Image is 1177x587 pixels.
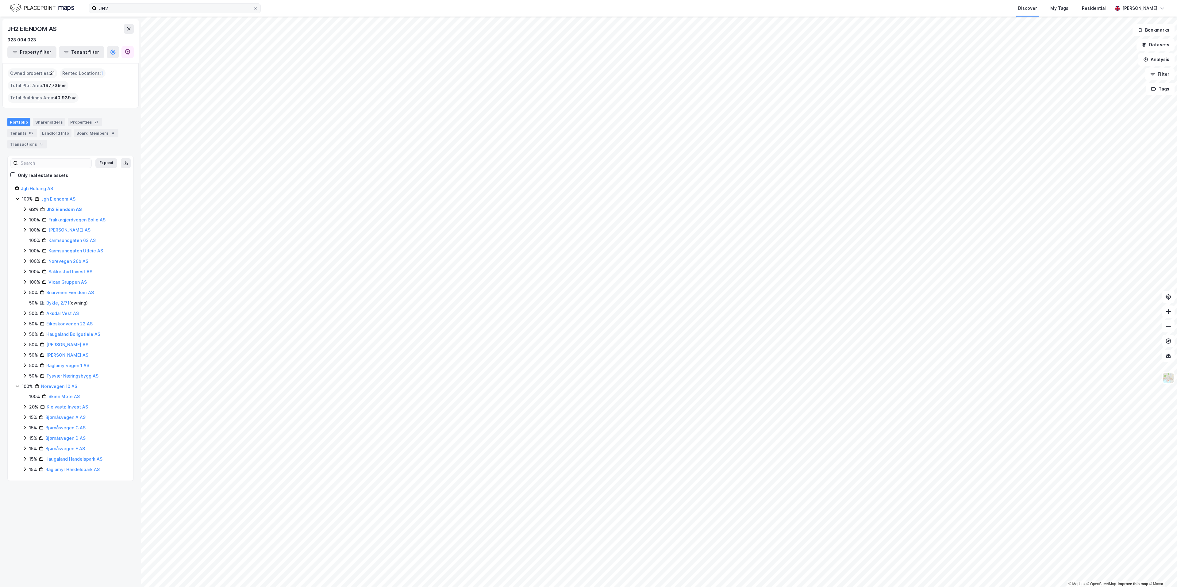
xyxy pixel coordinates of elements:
div: ( owning ) [46,299,88,307]
div: Shareholders [33,118,65,126]
input: Search by address, cadastre, landlords, tenants or people [97,4,253,13]
a: Aksdal Vest AS [46,311,79,316]
div: 20% [29,403,38,411]
a: [PERSON_NAME] AS [46,352,88,358]
div: 50% [29,310,38,317]
div: Residential [1082,5,1106,12]
div: 50% [29,362,38,369]
a: Eikeskogvegen 22 AS [46,321,93,326]
div: 50% [29,341,38,348]
div: 15% [29,424,37,432]
div: Total Plot Area : [8,81,68,90]
a: Bykle, 2/71 [46,300,69,305]
div: Only real estate assets [18,172,68,179]
div: 100% [29,393,40,400]
a: Karmsundgaten Utleie AS [48,248,103,253]
a: [PERSON_NAME] AS [46,342,88,347]
button: Tags [1146,83,1175,95]
div: Properties [68,118,102,126]
div: Total Buildings Area : [8,93,79,103]
a: [PERSON_NAME] AS [48,227,90,232]
div: 4 [110,130,116,136]
button: Analysis [1138,53,1175,66]
span: 1 [101,70,103,77]
a: Raglamyrvegen 1 AS [46,363,89,368]
button: Property filter [7,46,56,58]
a: Tysvær Næringsbygg AS [46,373,98,378]
div: 100% [29,226,40,234]
div: 50% [29,331,38,338]
input: Search [18,159,91,168]
div: 100% [29,268,40,275]
div: 3 [38,141,44,147]
a: OpenStreetMap [1087,582,1116,586]
button: Datasets [1137,39,1175,51]
div: 63% [29,206,38,213]
a: Norevegen 26b AS [48,259,88,264]
div: [PERSON_NAME] [1122,5,1157,12]
span: 40,939 ㎡ [54,94,76,102]
div: 82 [28,130,35,136]
div: 15% [29,445,37,452]
a: Bjørnåsvegen A AS [45,415,86,420]
a: Bjørnåsvegen C AS [45,425,86,430]
button: Tenant filter [59,46,104,58]
a: Raglamyr Handelspark AS [45,467,100,472]
a: Jgh Holding AS [21,186,53,191]
a: Snarveien Eiendom AS [46,290,94,295]
button: Expand [95,158,117,168]
div: Board Members [74,129,118,137]
a: Bjørnåsvegen E AS [45,446,85,451]
a: Haugaland Handelspark AS [45,456,102,462]
a: Jh2 Eiendom AS [47,207,82,212]
a: Jgh Eiendom AS [41,196,75,201]
div: Discover [1018,5,1037,12]
div: 100% [29,216,40,224]
div: 50% [29,299,38,307]
div: 50% [29,372,38,380]
div: Owned properties : [8,68,57,78]
a: Karmsundgaten 63 AS [48,238,96,243]
div: Rented Locations : [60,68,106,78]
div: Landlord Info [40,129,71,137]
div: 50% [29,320,38,328]
span: 21 [50,70,55,77]
div: Tenants [7,129,37,137]
a: Frakkagjerdvegen Bolig AS [48,217,106,222]
a: Norevegen 10 AS [41,384,77,389]
button: Bookmarks [1133,24,1175,36]
div: 100% [22,383,33,390]
button: Filter [1145,68,1175,80]
a: Kleivastø Invest AS [47,404,88,409]
div: 15% [29,466,37,473]
div: 50% [29,351,38,359]
div: 50% [29,289,38,296]
div: 15% [29,414,37,421]
div: 15% [29,455,37,463]
div: 100% [29,237,40,244]
a: Improve this map [1118,582,1148,586]
div: 21 [93,119,99,125]
div: My Tags [1050,5,1068,12]
div: Portfolio [7,118,30,126]
a: Bjørnåsvegen D AS [45,435,86,441]
div: 100% [29,258,40,265]
div: 100% [22,195,33,203]
div: Transactions [7,140,47,148]
a: Vican Gruppen AS [48,279,87,285]
div: 928 004 023 [7,36,36,44]
div: 15% [29,435,37,442]
img: Z [1163,372,1174,384]
a: Skien Mote AS [48,394,80,399]
img: logo.f888ab2527a4732fd821a326f86c7f29.svg [10,3,74,13]
div: JH2 EIENDOM AS [7,24,58,34]
a: Sakkestad Invest AS [48,269,92,274]
a: Haugaland Boligutleie AS [46,332,100,337]
span: 167,739 ㎡ [43,82,66,89]
iframe: Chat Widget [1146,558,1177,587]
a: Mapbox [1068,582,1085,586]
div: 100% [29,278,40,286]
div: 100% [29,247,40,255]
